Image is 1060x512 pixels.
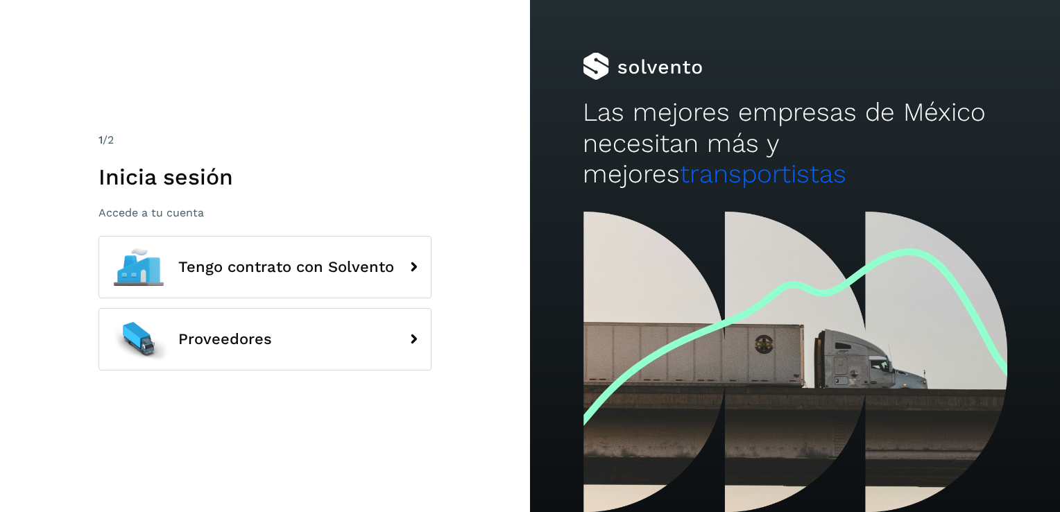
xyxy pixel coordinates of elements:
button: Tengo contrato con Solvento [99,236,431,298]
p: Accede a tu cuenta [99,206,431,219]
div: /2 [99,132,431,148]
span: 1 [99,133,103,146]
span: Tengo contrato con Solvento [178,259,394,275]
h2: Las mejores empresas de México necesitan más y mejores [583,97,1007,189]
span: transportistas [680,159,846,189]
span: Proveedores [178,331,272,348]
h1: Inicia sesión [99,164,431,190]
button: Proveedores [99,308,431,370]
